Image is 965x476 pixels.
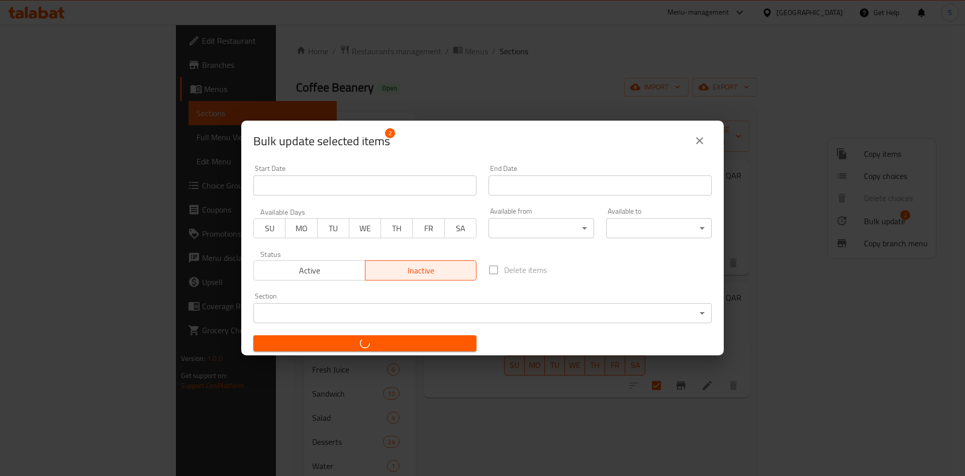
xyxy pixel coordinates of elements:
span: Selected items count [253,133,390,149]
button: SU [253,218,285,238]
button: Inactive [365,260,477,280]
span: TU [322,221,345,236]
div: ​ [253,303,712,323]
span: WE [353,221,377,236]
span: Inactive [369,263,473,278]
button: Active [253,260,365,280]
button: MO [285,218,317,238]
span: TH [385,221,409,236]
button: TH [380,218,413,238]
span: MO [289,221,313,236]
div: ​ [489,218,594,238]
button: SA [444,218,476,238]
span: 2 [385,128,395,138]
span: SA [449,221,472,236]
button: WE [349,218,381,238]
button: TU [317,218,349,238]
span: SU [258,221,281,236]
div: ​ [606,218,712,238]
button: close [688,129,712,153]
button: FR [412,218,444,238]
span: FR [417,221,440,236]
span: Delete items [504,264,547,276]
span: Active [258,263,361,278]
